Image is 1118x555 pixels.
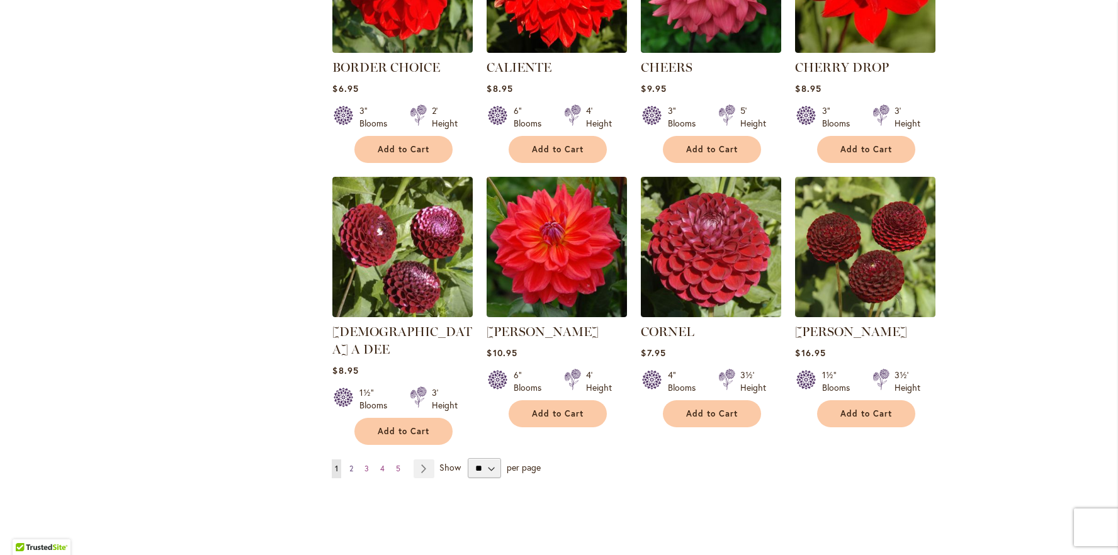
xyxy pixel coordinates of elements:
[740,104,766,130] div: 5' Height
[840,408,892,419] span: Add to Cart
[346,459,356,478] a: 2
[532,144,584,155] span: Add to Cart
[354,136,453,163] button: Add to Cart
[822,369,857,394] div: 1½" Blooms
[487,308,627,320] a: COOPER BLAINE
[332,364,358,376] span: $8.95
[840,144,892,155] span: Add to Cart
[487,324,599,339] a: [PERSON_NAME]
[487,60,551,75] a: CALIENTE
[686,144,738,155] span: Add to Cart
[9,510,45,546] iframe: Launch Accessibility Center
[359,386,395,412] div: 1½" Blooms
[663,400,761,427] button: Add to Cart
[895,104,920,130] div: 3' Height
[396,464,400,473] span: 5
[514,104,549,130] div: 6" Blooms
[641,82,666,94] span: $9.95
[432,104,458,130] div: 2' Height
[817,400,915,427] button: Add to Cart
[641,347,665,359] span: $7.95
[740,369,766,394] div: 3½' Height
[377,459,388,478] a: 4
[354,418,453,445] button: Add to Cart
[349,464,353,473] span: 2
[668,369,703,394] div: 4" Blooms
[332,82,358,94] span: $6.95
[361,459,372,478] a: 3
[641,324,694,339] a: CORNEL
[509,136,607,163] button: Add to Cart
[795,60,889,75] a: CHERRY DROP
[378,144,429,155] span: Add to Cart
[487,82,512,94] span: $8.95
[439,461,461,473] span: Show
[795,177,935,317] img: CROSSFIELD EBONY
[378,426,429,437] span: Add to Cart
[380,464,385,473] span: 4
[895,369,920,394] div: 3½' Height
[332,308,473,320] a: CHICK A DEE
[509,400,607,427] button: Add to Cart
[514,369,549,394] div: 6" Blooms
[641,43,781,55] a: CHEERS
[686,408,738,419] span: Add to Cart
[795,308,935,320] a: CROSSFIELD EBONY
[663,136,761,163] button: Add to Cart
[432,386,458,412] div: 3' Height
[335,464,338,473] span: 1
[795,324,907,339] a: [PERSON_NAME]
[822,104,857,130] div: 3" Blooms
[359,104,395,130] div: 3" Blooms
[532,408,584,419] span: Add to Cart
[507,461,541,473] span: per page
[332,43,473,55] a: BORDER CHOICE
[586,369,612,394] div: 4' Height
[487,347,517,359] span: $10.95
[641,177,781,317] img: CORNEL
[332,60,440,75] a: BORDER CHOICE
[332,177,473,317] img: CHICK A DEE
[795,347,825,359] span: $16.95
[586,104,612,130] div: 4' Height
[641,60,692,75] a: CHEERS
[487,177,627,317] img: COOPER BLAINE
[332,324,472,357] a: [DEMOGRAPHIC_DATA] A DEE
[795,43,935,55] a: CHERRY DROP
[393,459,404,478] a: 5
[668,104,703,130] div: 3" Blooms
[817,136,915,163] button: Add to Cart
[795,82,821,94] span: $8.95
[487,43,627,55] a: CALIENTE
[641,308,781,320] a: CORNEL
[364,464,369,473] span: 3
